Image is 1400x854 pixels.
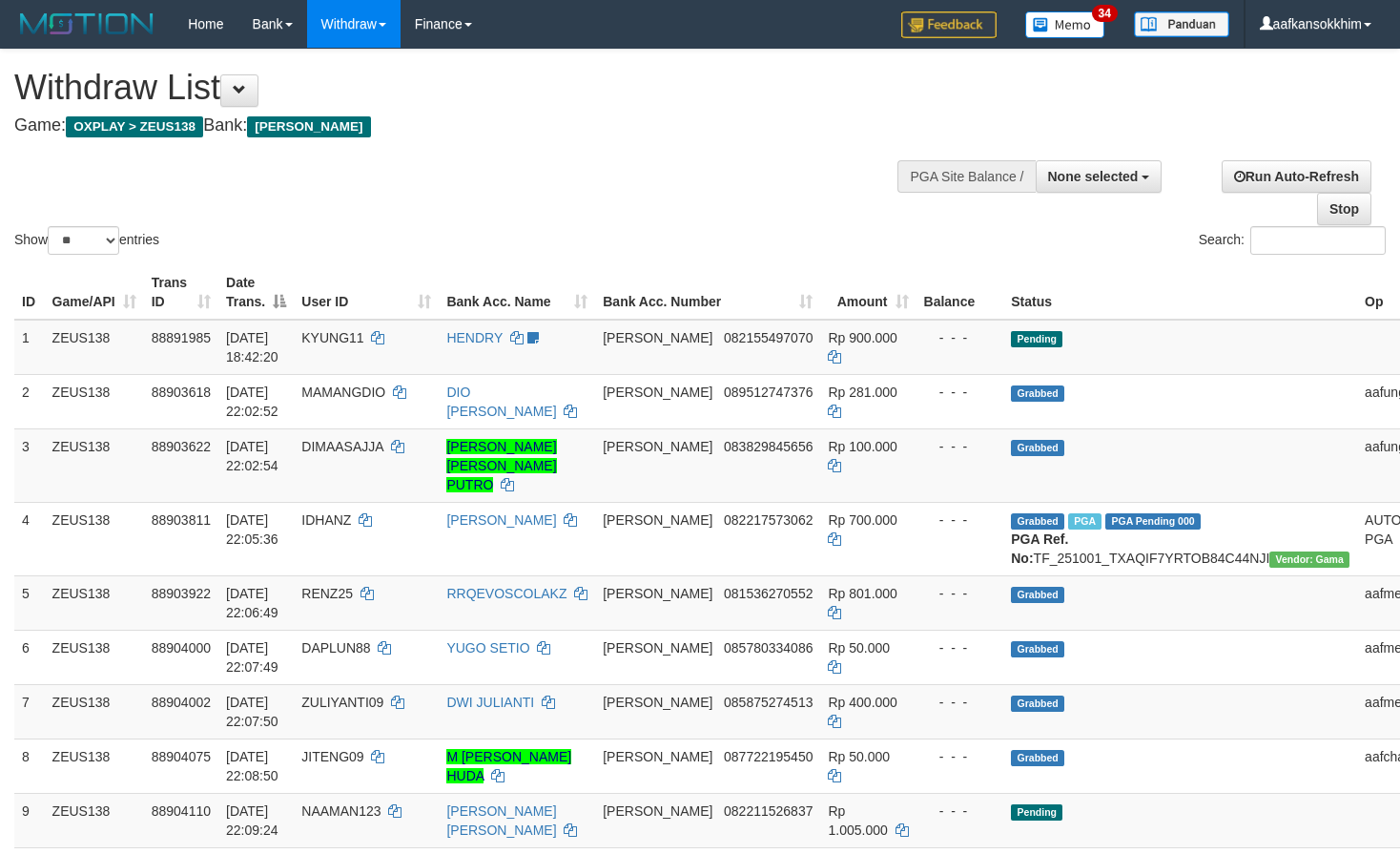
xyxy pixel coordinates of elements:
span: MAMANGDIO [301,385,385,400]
th: Balance [916,265,1004,320]
span: [PERSON_NAME] [247,116,370,137]
span: Rp 100.000 [828,439,896,454]
td: ZEUS138 [45,630,144,684]
span: JITENG09 [301,749,363,764]
a: M [PERSON_NAME] HUDA [446,749,571,783]
span: Copy 085780334086 to clipboard [724,640,813,656]
span: Grabbed [1011,440,1064,456]
div: - - - [924,638,997,657]
span: Copy 082217573062 to clipboard [724,512,813,528]
td: TF_251001_TXAQIF7YRTOB84C44NJI [1003,502,1357,575]
span: DIMAASAJJA [301,439,383,454]
a: DIO [PERSON_NAME] [446,385,556,419]
span: [DATE] 18:42:20 [226,330,278,365]
h1: Withdraw List [14,69,915,107]
span: Grabbed [1011,385,1064,402]
span: 88904002 [152,695,211,710]
td: 4 [14,502,45,575]
td: 1 [14,320,45,375]
span: 88903618 [152,385,211,400]
span: Pending [1011,331,1062,347]
a: RRQEVOSCOLAKZ [446,586,566,601]
span: KYUNG11 [301,330,363,345]
span: Grabbed [1011,696,1064,712]
span: Copy 082155497070 to clipboard [724,330,813,345]
td: ZEUS138 [45,428,144,502]
h4: Game: Bank: [14,116,915,135]
td: 2 [14,374,45,428]
span: Copy 087722195450 to clipboard [724,749,813,764]
button: None selected [1036,160,1163,193]
a: DWI JULIANTI [446,695,534,710]
span: Grabbed [1011,587,1064,603]
th: User ID: activate to sort column ascending [294,265,439,320]
div: - - - [924,747,997,766]
span: [PERSON_NAME] [603,695,712,710]
span: IDHANZ [301,512,351,528]
td: 7 [14,684,45,739]
span: 88904110 [152,803,211,819]
a: HENDRY [446,330,503,345]
th: Bank Acc. Number: activate to sort column ascending [595,265,820,320]
div: - - - [924,328,997,347]
th: Bank Acc. Name: activate to sort column ascending [439,265,595,320]
span: Vendor URL: https://trx31.1velocity.biz [1269,552,1349,568]
td: ZEUS138 [45,320,144,375]
span: PGA Pending [1105,513,1201,530]
span: Rp 900.000 [828,330,896,345]
span: [PERSON_NAME] [603,385,712,400]
div: - - - [924,383,997,402]
span: Grabbed [1011,641,1064,657]
a: [PERSON_NAME] [PERSON_NAME] [446,803,556,838]
div: PGA Site Balance / [897,160,1035,193]
a: YUGO SETIO [446,640,529,656]
img: MOTION_logo.png [14,10,159,38]
td: 5 [14,575,45,630]
th: Amount: activate to sort column ascending [820,265,916,320]
span: Rp 1.005.000 [828,803,887,838]
span: [DATE] 22:07:49 [226,640,278,675]
span: Rp 281.000 [828,385,896,400]
span: [DATE] 22:09:24 [226,803,278,838]
span: RENZ25 [301,586,353,601]
span: [DATE] 22:08:50 [226,749,278,783]
span: [DATE] 22:05:36 [226,512,278,547]
label: Show entries [14,226,159,255]
a: [PERSON_NAME] [446,512,556,528]
div: - - - [924,437,997,456]
span: ZULIYANTI09 [301,695,383,710]
span: Grabbed [1011,513,1064,530]
span: [PERSON_NAME] [603,512,712,528]
span: NAAMAN123 [301,803,381,819]
td: 9 [14,793,45,847]
span: Copy 082211526837 to clipboard [724,803,813,819]
span: Rp 700.000 [828,512,896,528]
td: 8 [14,739,45,793]
span: Copy 085875274513 to clipboard [724,695,813,710]
span: Rp 50.000 [828,640,890,656]
div: - - - [924,693,997,712]
span: Copy 083829845656 to clipboard [724,439,813,454]
span: DAPLUN88 [301,640,370,656]
span: None selected [1048,169,1139,184]
span: Grabbed [1011,750,1064,766]
span: Copy 089512747376 to clipboard [724,385,813,400]
th: Trans ID: activate to sort column ascending [144,265,218,320]
span: Pending [1011,804,1062,821]
span: Copy 081536270552 to clipboard [724,586,813,601]
img: Feedback.jpg [901,11,997,38]
span: Rp 400.000 [828,695,896,710]
span: [PERSON_NAME] [603,640,712,656]
td: ZEUS138 [45,374,144,428]
th: Status [1003,265,1357,320]
select: Showentries [48,226,119,255]
span: 88904000 [152,640,211,656]
span: 88891985 [152,330,211,345]
td: ZEUS138 [45,684,144,739]
span: [PERSON_NAME] [603,803,712,819]
td: 3 [14,428,45,502]
span: 88903811 [152,512,211,528]
span: [DATE] 22:07:50 [226,695,278,729]
td: ZEUS138 [45,739,144,793]
td: 6 [14,630,45,684]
